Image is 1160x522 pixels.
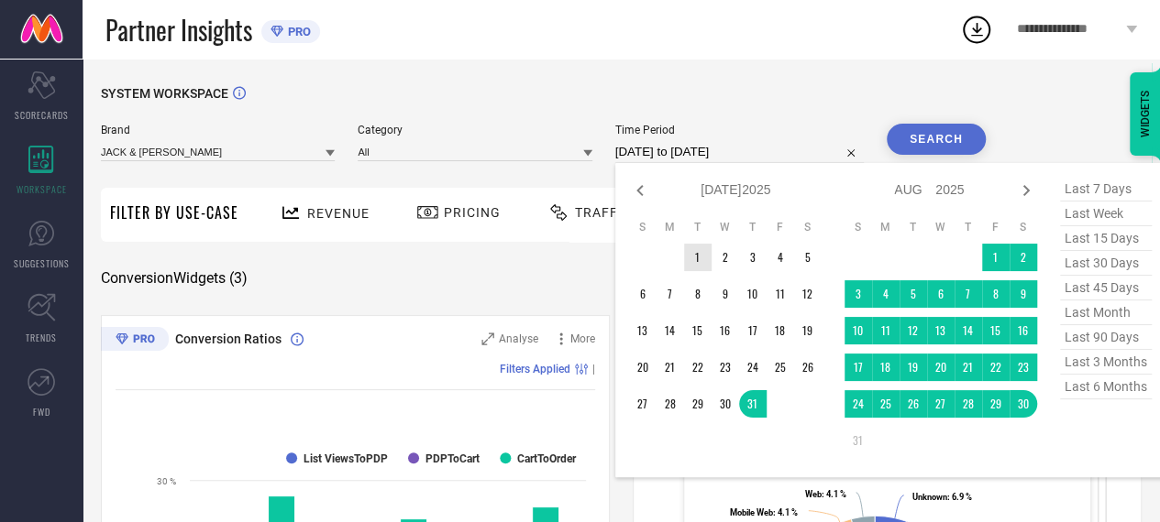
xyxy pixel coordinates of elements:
[767,317,794,344] td: Fri Jul 18 2025
[684,220,712,234] th: Tuesday
[26,331,57,344] span: TRENDS
[105,11,252,49] span: Partner Insights
[911,492,971,502] text: : 6.9 %
[872,317,900,344] td: Mon Aug 11 2025
[592,363,595,375] span: |
[729,507,772,517] tspan: Mobile Web
[794,353,822,381] td: Sat Jul 26 2025
[845,390,872,418] td: Sun Aug 24 2025
[712,280,739,308] td: Wed Jul 09 2025
[615,124,864,136] span: Time Period
[684,317,712,344] td: Tue Jul 15 2025
[657,220,684,234] th: Monday
[900,220,927,234] th: Tuesday
[982,220,1010,234] th: Friday
[729,507,797,517] text: : 4.1 %
[982,390,1010,418] td: Fri Aug 29 2025
[14,256,70,270] span: SUGGESTIONS
[927,390,955,418] td: Wed Aug 27 2025
[1060,226,1152,251] span: last 15 days
[982,317,1010,344] td: Fri Aug 15 2025
[684,244,712,271] td: Tue Jul 01 2025
[175,332,282,346] span: Conversion Ratios
[1010,244,1037,271] td: Sat Aug 02 2025
[767,244,794,271] td: Fri Jul 04 2025
[911,492,946,502] tspan: Unknown
[739,317,767,344] td: Thu Jul 17 2025
[657,353,684,381] td: Mon Jul 21 2025
[615,141,864,163] input: Select time period
[629,220,657,234] th: Sunday
[739,244,767,271] td: Thu Jul 03 2025
[1010,390,1037,418] td: Sat Aug 30 2025
[845,220,872,234] th: Sunday
[499,332,538,345] span: Analyse
[955,317,982,344] td: Thu Aug 14 2025
[1010,220,1037,234] th: Saturday
[982,244,1010,271] td: Fri Aug 01 2025
[845,427,872,454] td: Sun Aug 31 2025
[767,353,794,381] td: Fri Jul 25 2025
[425,452,480,465] text: PDPToCart
[982,353,1010,381] td: Fri Aug 22 2025
[1060,201,1152,226] span: last week
[629,317,657,344] td: Sun Jul 13 2025
[1060,300,1152,325] span: last month
[629,280,657,308] td: Sun Jul 06 2025
[845,317,872,344] td: Sun Aug 10 2025
[739,220,767,234] th: Thursday
[872,220,900,234] th: Monday
[1010,353,1037,381] td: Sat Aug 23 2025
[570,332,595,345] span: More
[955,390,982,418] td: Thu Aug 28 2025
[712,390,739,418] td: Wed Jul 30 2025
[887,124,986,155] button: Search
[712,353,739,381] td: Wed Jul 23 2025
[1010,280,1037,308] td: Sat Aug 09 2025
[629,179,651,201] div: Previous month
[157,476,176,486] text: 30 %
[794,220,822,234] th: Saturday
[845,353,872,381] td: Sun Aug 17 2025
[1060,325,1152,350] span: last 90 days
[712,317,739,344] td: Wed Jul 16 2025
[304,452,388,465] text: List ViewsToPDP
[283,25,311,38] span: PRO
[767,280,794,308] td: Fri Jul 11 2025
[101,327,169,354] div: Premium
[712,244,739,271] td: Wed Jul 02 2025
[794,317,822,344] td: Sat Jul 19 2025
[1060,375,1152,399] span: last 6 months
[794,280,822,308] td: Sat Jul 12 2025
[712,220,739,234] th: Wednesday
[17,182,67,196] span: WORKSPACE
[684,280,712,308] td: Tue Jul 08 2025
[500,363,570,375] span: Filters Applied
[657,390,684,418] td: Mon Jul 28 2025
[33,405,50,419] span: FWD
[1060,177,1152,201] span: last 7 days
[805,489,822,499] tspan: Web
[982,280,1010,308] td: Fri Aug 08 2025
[872,280,900,308] td: Mon Aug 04 2025
[927,220,955,234] th: Wednesday
[872,353,900,381] td: Mon Aug 18 2025
[1060,276,1152,300] span: last 45 days
[110,201,238,223] span: Filter By Use-Case
[101,86,228,101] span: SYSTEM WORKSPACE
[900,390,927,418] td: Tue Aug 26 2025
[900,353,927,381] td: Tue Aug 19 2025
[657,317,684,344] td: Mon Jul 14 2025
[739,390,767,418] td: Thu Jul 31 2025
[1010,317,1037,344] td: Sat Aug 16 2025
[767,220,794,234] th: Friday
[872,390,900,418] td: Mon Aug 25 2025
[358,124,591,136] span: Category
[629,390,657,418] td: Sun Jul 27 2025
[684,390,712,418] td: Tue Jul 29 2025
[101,269,248,288] span: Conversion Widgets ( 3 )
[927,317,955,344] td: Wed Aug 13 2025
[1060,350,1152,375] span: last 3 months
[629,353,657,381] td: Sun Jul 20 2025
[1015,179,1037,201] div: Next month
